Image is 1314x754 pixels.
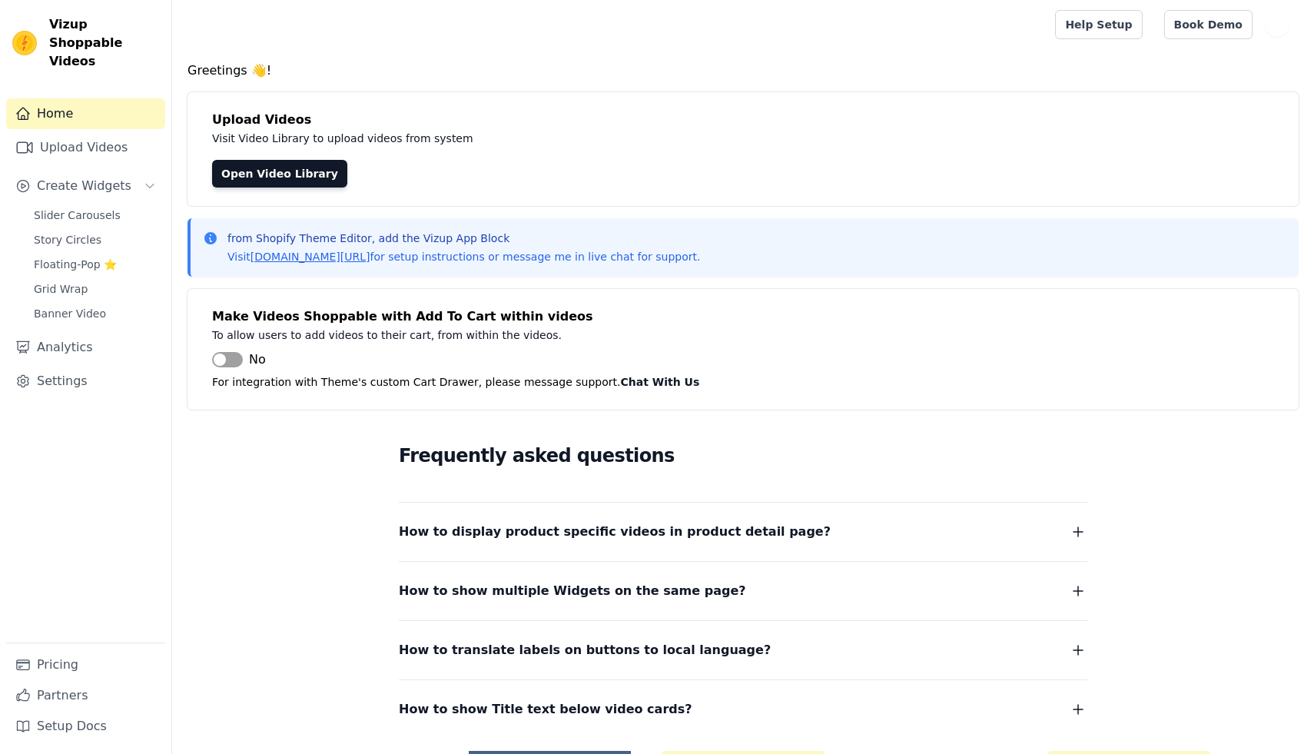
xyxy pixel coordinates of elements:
span: Slider Carousels [34,208,121,223]
a: [DOMAIN_NAME][URL] [251,251,370,263]
a: Help Setup [1055,10,1142,39]
p: For integration with Theme's custom Cart Drawer, please message support. [212,373,1274,391]
span: No [249,350,266,369]
a: Partners [6,680,165,711]
span: How to show Title text below video cards? [399,699,692,720]
img: Vizup [12,31,37,55]
span: How to translate labels on buttons to local language? [399,639,771,661]
a: Book Demo [1164,10,1253,39]
a: Home [6,98,165,129]
a: Banner Video [25,303,165,324]
a: Upload Videos [6,132,165,163]
span: Vizup Shoppable Videos [49,15,159,71]
button: How to translate labels on buttons to local language? [399,639,1087,661]
button: Chat With Us [621,373,700,391]
span: Grid Wrap [34,281,88,297]
h4: Make Videos Shoppable with Add To Cart within videos [212,307,1274,326]
a: Open Video Library [212,160,347,188]
h4: Greetings 👋! [187,61,1299,80]
button: How to display product specific videos in product detail page? [399,521,1087,543]
span: Banner Video [34,306,106,321]
h4: Upload Videos [212,111,1274,129]
p: from Shopify Theme Editor, add the Vizup App Block [227,231,700,246]
span: Story Circles [34,232,101,247]
h2: Frequently asked questions [399,440,1087,471]
button: Create Widgets [6,171,165,201]
a: Story Circles [25,229,165,251]
span: Create Widgets [37,177,131,195]
p: Visit for setup instructions or message me in live chat for support. [227,249,700,264]
a: Analytics [6,332,165,363]
button: How to show multiple Widgets on the same page? [399,580,1087,602]
a: Setup Docs [6,711,165,742]
a: Floating-Pop ⭐ [25,254,165,275]
button: How to show Title text below video cards? [399,699,1087,720]
button: No [212,350,266,369]
span: How to display product specific videos in product detail page? [399,521,831,543]
a: Grid Wrap [25,278,165,300]
p: To allow users to add videos to their cart, from within the videos. [212,326,901,344]
a: Slider Carousels [25,204,165,226]
a: Settings [6,366,165,397]
p: Visit Video Library to upload videos from system [212,129,901,148]
span: Floating-Pop ⭐ [34,257,117,272]
a: Pricing [6,649,165,680]
span: How to show multiple Widgets on the same page? [399,580,746,602]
